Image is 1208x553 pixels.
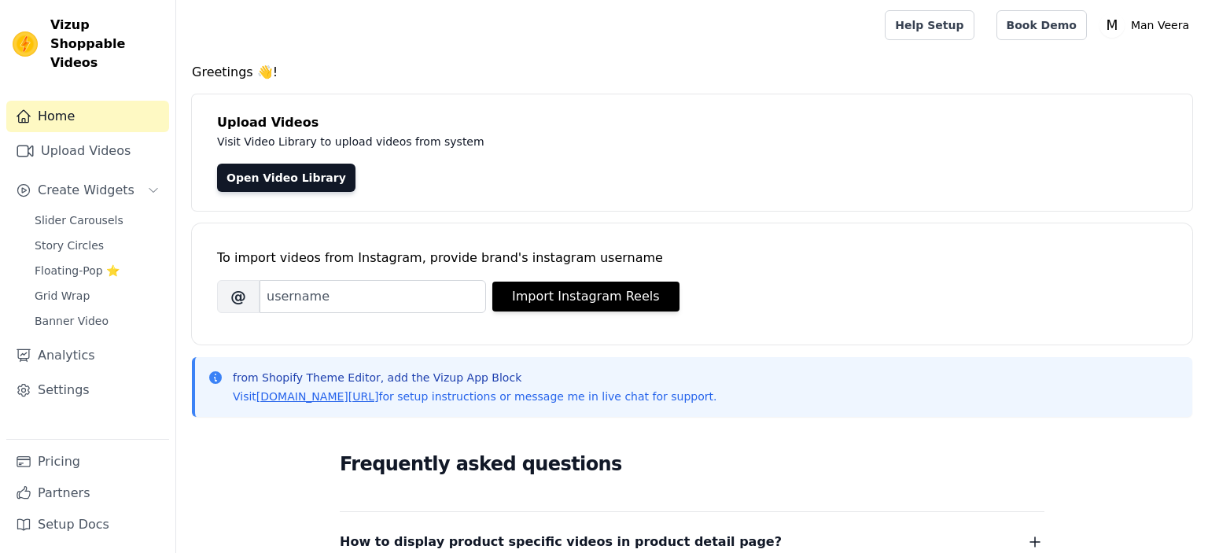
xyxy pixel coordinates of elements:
a: Grid Wrap [25,285,169,307]
p: from Shopify Theme Editor, add the Vizup App Block [233,370,716,385]
span: How to display product specific videos in product detail page? [340,531,782,553]
a: Help Setup [885,10,974,40]
a: Pricing [6,446,169,477]
a: Home [6,101,169,132]
a: Analytics [6,340,169,371]
a: Book Demo [996,10,1087,40]
button: Create Widgets [6,175,169,206]
span: Grid Wrap [35,288,90,304]
a: Open Video Library [217,164,355,192]
button: How to display product specific videos in product detail page? [340,531,1044,553]
span: Slider Carousels [35,212,123,228]
h4: Greetings 👋! [192,63,1192,82]
a: Partners [6,477,169,509]
span: Banner Video [35,313,109,329]
a: Settings [6,374,169,406]
a: Setup Docs [6,509,169,540]
p: Man Veera [1125,11,1195,39]
span: Create Widgets [38,181,134,200]
a: Slider Carousels [25,209,169,231]
p: Visit Video Library to upload videos from system [217,132,922,151]
div: To import videos from Instagram, provide brand's instagram username [217,249,1167,267]
span: Floating-Pop ⭐ [35,263,120,278]
p: Visit for setup instructions or message me in live chat for support. [233,389,716,404]
a: Floating-Pop ⭐ [25,260,169,282]
button: M Man Veera [1099,11,1195,39]
a: Banner Video [25,310,169,332]
h2: Frequently asked questions [340,448,1044,480]
a: Upload Videos [6,135,169,167]
button: Import Instagram Reels [492,282,679,312]
a: [DOMAIN_NAME][URL] [256,390,379,403]
text: M [1106,17,1118,33]
span: @ [217,280,260,313]
input: username [260,280,486,313]
span: Vizup Shoppable Videos [50,16,163,72]
h4: Upload Videos [217,113,1167,132]
span: Story Circles [35,238,104,253]
a: Story Circles [25,234,169,256]
img: Vizup [13,31,38,57]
